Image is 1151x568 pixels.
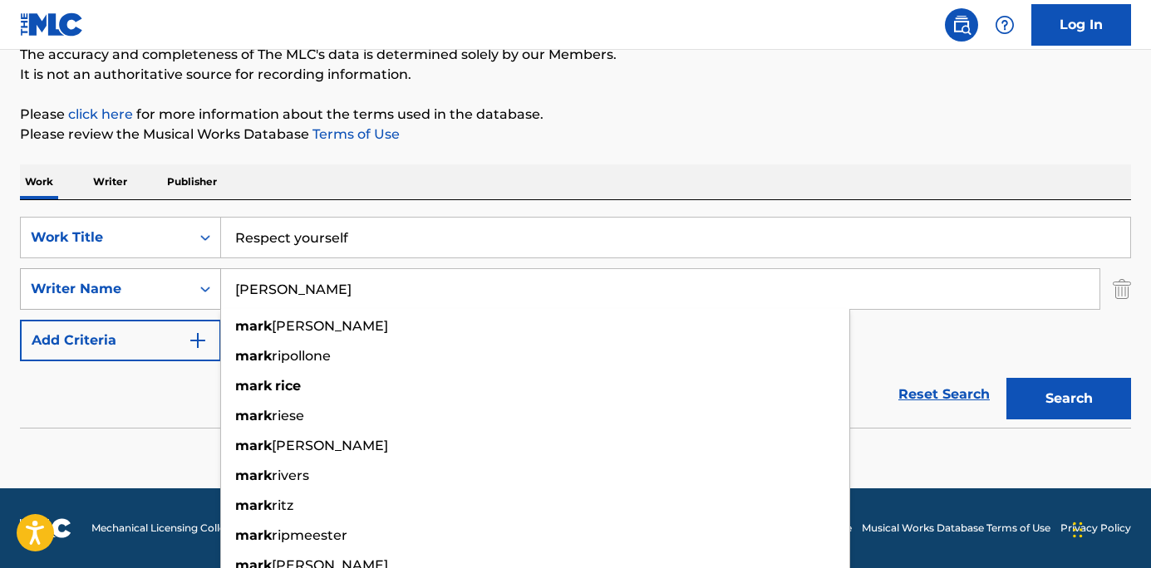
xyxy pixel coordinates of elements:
[309,126,400,142] a: Terms of Use
[162,164,222,199] p: Publisher
[995,15,1015,35] img: help
[20,12,84,37] img: MLC Logo
[20,320,221,361] button: Add Criteria
[272,348,331,364] span: ripollone
[31,279,180,299] div: Writer Name
[272,497,293,513] span: ritz
[1006,378,1131,419] button: Search
[272,527,347,543] span: ripmeester
[20,518,71,538] img: logo
[272,438,388,453] span: [PERSON_NAME]
[20,65,1131,85] p: It is not an authoritative source for recording information.
[20,45,1131,65] p: The accuracy and completeness of The MLC's data is determined solely by our Members.
[890,376,998,413] a: Reset Search
[235,378,272,394] strong: mark
[952,15,971,35] img: search
[88,164,132,199] p: Writer
[20,125,1131,144] p: Please review the Musical Works Database
[272,318,388,334] span: [PERSON_NAME]
[1068,488,1151,568] iframe: Chat Widget
[1060,521,1131,536] a: Privacy Policy
[235,527,272,543] strong: mark
[945,8,978,42] a: Public Search
[862,521,1050,536] a: Musical Works Database Terms of Use
[31,228,180,247] div: Work Title
[272,468,309,483] span: rivers
[1031,4,1131,46] a: Log In
[1073,505,1083,555] div: Drag
[235,497,272,513] strong: mark
[20,217,1131,428] form: Search Form
[20,105,1131,125] p: Please for more information about the terms used in the database.
[235,468,272,483] strong: mark
[1113,268,1131,310] img: Delete Criterion
[68,106,133,122] a: click here
[188,331,208,350] img: 9d2ae6d4665cec9f34b9.svg
[275,378,301,394] strong: rice
[91,521,284,536] span: Mechanical Licensing Collective © 2025
[20,164,58,199] p: Work
[235,408,272,424] strong: mark
[988,8,1021,42] div: Help
[272,408,304,424] span: riese
[235,318,272,334] strong: mark
[235,438,272,453] strong: mark
[235,348,272,364] strong: mark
